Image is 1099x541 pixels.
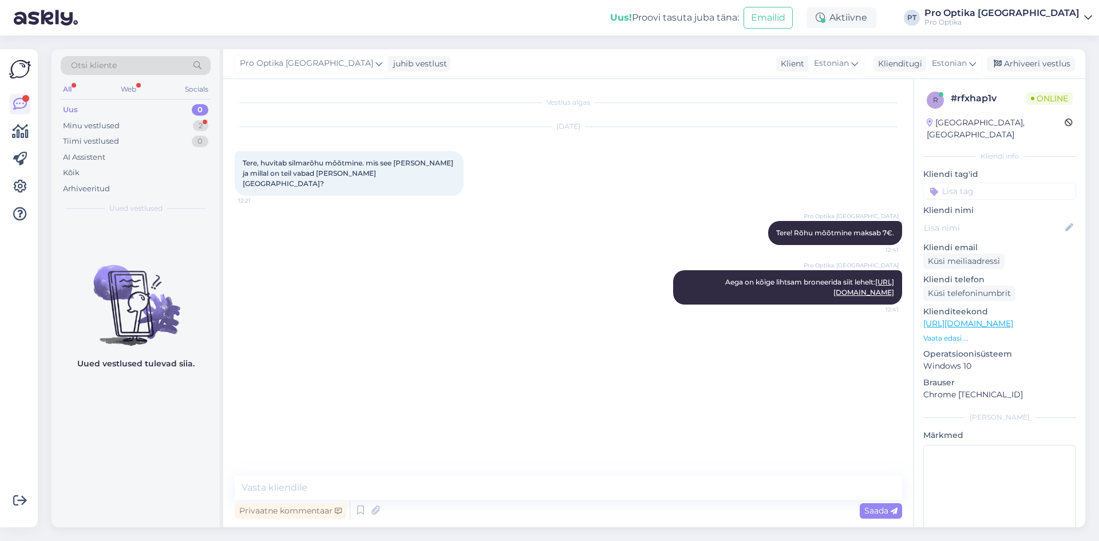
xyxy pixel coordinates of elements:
div: Klient [776,58,804,70]
div: All [61,82,74,97]
span: Pro Optika [GEOGRAPHIC_DATA] [804,212,899,220]
a: [URL][DOMAIN_NAME] [923,318,1013,329]
div: Proovi tasuta juba täna: [610,11,739,25]
span: Estonian [814,57,849,70]
span: Pro Optika [GEOGRAPHIC_DATA] [804,261,899,270]
p: Märkmed [923,429,1076,441]
div: Uus [63,104,78,116]
img: No chats [52,244,220,347]
img: Askly Logo [9,58,31,80]
p: Kliendi email [923,242,1076,254]
span: Tere, huvitab silmarõhu mõõtmine. mis see [PERSON_NAME] ja millal on teil vabad [PERSON_NAME][GEO... [243,159,455,188]
p: Klienditeekond [923,306,1076,318]
span: Saada [864,506,898,516]
div: Minu vestlused [63,120,120,132]
div: Küsi meiliaadressi [923,254,1005,269]
p: Windows 10 [923,360,1076,372]
a: Pro Optika [GEOGRAPHIC_DATA]Pro Optika [924,9,1092,27]
div: [PERSON_NAME] [923,412,1076,422]
span: 12:21 [238,196,281,205]
div: [DATE] [235,121,902,132]
div: Arhiveeri vestlus [987,56,1075,72]
div: PT [904,10,920,26]
span: Estonian [932,57,967,70]
span: r [933,96,938,104]
div: Socials [183,82,211,97]
p: Kliendi tag'id [923,168,1076,180]
div: Arhiveeritud [63,183,110,195]
b: Uus! [610,12,632,23]
div: Web [118,82,139,97]
div: Klienditugi [873,58,922,70]
div: Pro Optika [924,18,1080,27]
div: Pro Optika [GEOGRAPHIC_DATA] [924,9,1080,18]
p: Chrome [TECHNICAL_ID] [923,389,1076,401]
input: Lisa nimi [924,222,1063,234]
p: Kliendi nimi [923,204,1076,216]
input: Lisa tag [923,183,1076,200]
p: Operatsioonisüsteem [923,348,1076,360]
span: Uued vestlused [109,203,163,214]
span: Online [1026,92,1073,105]
div: [GEOGRAPHIC_DATA], [GEOGRAPHIC_DATA] [927,117,1065,141]
p: Kliendi telefon [923,274,1076,286]
div: Kõik [63,167,80,179]
div: Vestlus algas [235,97,902,108]
div: # rfxhap1v [951,92,1026,105]
span: Pro Optika [GEOGRAPHIC_DATA] [240,57,373,70]
span: Otsi kliente [71,60,117,72]
span: Tere! Rõhu mõõtmine maksab 7€. [776,228,894,237]
div: Kliendi info [923,151,1076,161]
p: Uued vestlused tulevad siia. [77,358,195,370]
div: 0 [192,136,208,147]
div: juhib vestlust [389,58,447,70]
p: Vaata edasi ... [923,333,1076,343]
span: Aega on kõige lihtsam broneerida siit lehelt: [725,278,894,297]
div: Aktiivne [807,7,876,28]
div: Tiimi vestlused [63,136,119,147]
div: 0 [192,104,208,116]
div: Privaatne kommentaar [235,503,346,519]
button: Emailid [744,7,793,29]
p: Brauser [923,377,1076,389]
div: Küsi telefoninumbrit [923,286,1015,301]
div: 2 [193,120,208,132]
span: 12:41 [856,246,899,254]
span: 12:41 [856,305,899,314]
div: AI Assistent [63,152,105,163]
